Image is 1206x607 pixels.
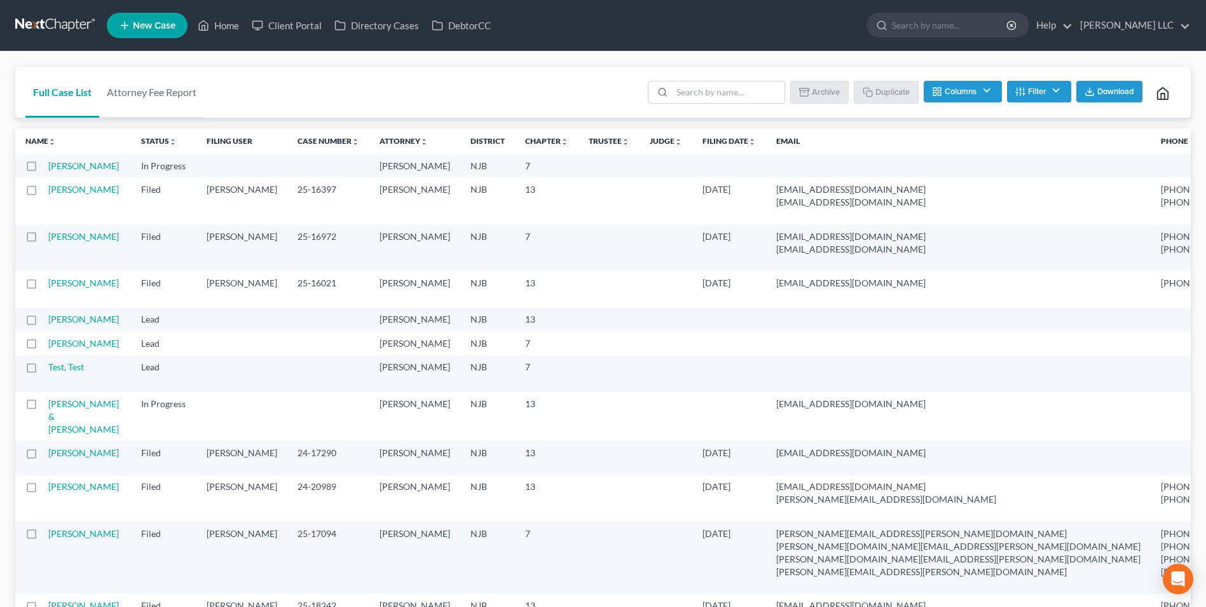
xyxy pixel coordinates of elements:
td: NJB [460,271,515,307]
td: 25-16972 [287,225,369,271]
td: 13 [515,308,579,331]
a: Statusunfold_more [141,136,177,146]
a: [PERSON_NAME] LLC [1074,14,1190,37]
a: Home [191,14,245,37]
td: [PERSON_NAME] [369,271,460,307]
td: Filed [131,441,196,475]
td: 7 [515,225,579,271]
a: Help [1030,14,1072,37]
i: unfold_more [352,138,359,146]
td: [PERSON_NAME] [369,308,460,331]
td: NJB [460,475,515,522]
i: unfold_more [561,138,568,146]
a: Client Portal [245,14,328,37]
td: In Progress [131,154,196,178]
span: New Case [133,21,175,31]
a: [PERSON_NAME] [48,447,119,458]
th: Email [766,129,1151,154]
td: [DATE] [692,475,766,522]
td: 13 [515,271,579,307]
a: [PERSON_NAME] [48,338,119,349]
a: [PERSON_NAME] [48,314,119,324]
td: 7 [515,154,579,178]
td: [DATE] [692,271,766,307]
td: NJB [460,308,515,331]
pre: [EMAIL_ADDRESS][DOMAIN_NAME] [EMAIL_ADDRESS][DOMAIN_NAME] [776,183,1141,209]
a: [PERSON_NAME] [48,231,119,242]
td: Filed [131,475,196,522]
i: unfold_more [675,138,682,146]
td: [PERSON_NAME] [196,271,287,307]
a: Case Numberunfold_more [298,136,359,146]
td: 13 [515,475,579,522]
td: 7 [515,355,579,391]
td: [PERSON_NAME] [369,154,460,178]
td: NJB [460,355,515,391]
td: Lead [131,308,196,331]
td: [DATE] [692,522,766,594]
td: 7 [515,331,579,355]
td: Filed [131,225,196,271]
i: unfold_more [622,138,629,146]
td: [PERSON_NAME] [369,522,460,594]
td: 13 [515,392,579,441]
pre: [EMAIL_ADDRESS][DOMAIN_NAME] [776,447,1141,459]
button: Filter [1007,81,1071,102]
td: 24-20989 [287,475,369,522]
pre: [PERSON_NAME][EMAIL_ADDRESS][PERSON_NAME][DOMAIN_NAME] [PERSON_NAME][DOMAIN_NAME][EMAIL_ADDRESS][... [776,527,1141,578]
a: Nameunfold_more [25,136,56,146]
a: Filing Dateunfold_more [702,136,756,146]
td: [PERSON_NAME] [196,441,287,475]
pre: [EMAIL_ADDRESS][DOMAIN_NAME] [PERSON_NAME][EMAIL_ADDRESS][DOMAIN_NAME] [776,480,1141,506]
td: 25-16397 [287,178,369,224]
a: Trusteeunfold_more [589,136,629,146]
i: unfold_more [169,138,177,146]
i: unfold_more [420,138,428,146]
a: [PERSON_NAME] [48,528,119,539]
pre: [EMAIL_ADDRESS][DOMAIN_NAME] [776,277,1141,290]
td: [PERSON_NAME] [369,441,460,475]
td: NJB [460,441,515,475]
td: 25-17094 [287,522,369,594]
a: [PERSON_NAME] [48,277,119,288]
span: Download [1097,87,1134,97]
td: 13 [515,441,579,475]
td: Filed [131,271,196,307]
td: 24-17290 [287,441,369,475]
td: Lead [131,355,196,391]
td: Lead [131,331,196,355]
td: [DATE] [692,441,766,475]
a: Judgeunfold_more [650,136,682,146]
i: unfold_more [748,138,756,146]
a: Chapterunfold_more [525,136,568,146]
td: NJB [460,154,515,178]
td: NJB [460,225,515,271]
a: DebtorCC [425,14,497,37]
input: Search by name... [672,81,785,103]
td: [PERSON_NAME] [196,178,287,224]
td: NJB [460,331,515,355]
a: Test, Test [48,361,84,372]
pre: [EMAIL_ADDRESS][DOMAIN_NAME] [EMAIL_ADDRESS][DOMAIN_NAME] [776,230,1141,256]
td: 25-16021 [287,271,369,307]
button: Download [1076,81,1142,102]
a: Full Case List [25,67,99,118]
td: In Progress [131,392,196,441]
td: [PERSON_NAME] [369,475,460,522]
td: [DATE] [692,178,766,224]
td: [PERSON_NAME] [196,522,287,594]
i: unfold_more [48,138,56,146]
td: [PERSON_NAME] [369,178,460,224]
a: Directory Cases [328,14,425,37]
td: Filed [131,522,196,594]
td: NJB [460,522,515,594]
td: 13 [515,178,579,224]
button: Columns [924,81,1001,102]
a: [PERSON_NAME] [48,160,119,171]
a: [PERSON_NAME] [48,481,119,492]
td: [PERSON_NAME] [196,475,287,522]
th: Filing User [196,129,287,154]
td: [PERSON_NAME] [369,392,460,441]
td: NJB [460,392,515,441]
a: [PERSON_NAME] & [PERSON_NAME] [48,398,119,435]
